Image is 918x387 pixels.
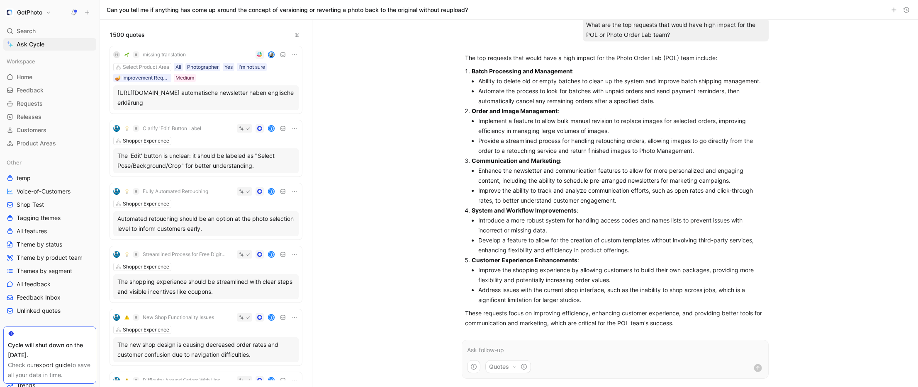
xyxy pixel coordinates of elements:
[124,378,129,383] img: ⚠️
[3,55,96,68] div: Workspace
[472,256,577,264] strong: Customer Experience Enhancements
[5,8,14,17] img: GotPhoto
[143,51,186,58] span: missing translation
[583,18,769,41] div: What are the top requests that would have high impact for the POL or Photo Order Lab team?
[3,225,96,237] a: All features
[17,267,72,275] span: Themes by segment
[122,50,189,60] button: 🌱missing translation
[472,106,765,116] p: :
[3,156,96,169] div: Other
[122,375,229,385] button: ⚠️Difficulty Around Orders With Upselling and Backgrounds
[478,76,765,86] li: Ability to delete old or empty batches to clean up the system and improve batch shipping management.
[17,39,44,49] span: Ask Cycle
[3,278,96,290] a: All feedback
[17,26,36,36] span: Search
[472,255,765,265] p: :
[143,251,226,258] span: Streamlined Process for Free Digital Downloads and Package Purchases
[485,360,531,373] button: Quotes
[3,25,96,37] div: Search
[472,156,765,166] p: :
[3,212,96,224] a: Tagging themes
[17,214,61,222] span: Tagging themes
[113,314,120,321] img: logo
[123,326,169,334] div: Shopper Experience
[122,249,229,259] button: 💡Streamlined Process for Free Digital Downloads and Package Purchases
[17,113,41,121] span: Releases
[113,377,120,384] img: logo
[17,126,46,134] span: Customers
[478,86,765,106] li: Automate the process to look for batches with unpaid orders and send payment reminders, then auto...
[17,307,61,315] span: Unlinked quotes
[3,252,96,264] a: Theme by product team
[124,252,129,257] img: 💡
[17,280,51,288] span: All feedback
[143,188,208,195] span: Fully Automated Retouching
[175,63,181,71] div: All
[472,68,572,75] strong: Batch Processing and Management
[3,265,96,277] a: Themes by segment
[123,200,169,208] div: Shopper Experience
[7,57,35,65] span: Workspace
[17,174,31,182] span: temp
[239,63,265,71] div: I'm not sure
[36,361,71,368] a: export guide
[113,51,120,58] div: h
[269,189,274,194] div: t
[478,166,765,186] li: Enhance the newsletter and communication features to allow for more personalized and engaging con...
[113,251,120,258] img: logo
[3,156,96,317] div: OthertempVoice-of-CustomersShop TestTagging themesAll featuresTheme by statusTheme by product tea...
[3,137,96,150] a: Product Areas
[269,378,274,383] div: t
[124,189,129,194] img: 💡
[17,293,61,302] span: Feedback Inbox
[269,52,274,58] img: avatar
[17,254,83,262] span: Theme by product team
[3,38,96,51] a: Ask Cycle
[143,125,201,132] span: Clarify 'Edit' Button Label
[478,265,765,285] li: Improve the shopping experience by allowing customers to build their own packages, providing more...
[17,9,42,16] h1: GotPhoto
[8,360,92,380] div: Check our to save all your data in time.
[17,73,32,81] span: Home
[117,340,295,360] div: The new shop design is causing decreased order rates and customer confusion due to navigation dif...
[478,136,765,156] li: Provide a streamlined process for handling retouching orders, allowing images to go directly from...
[472,157,560,164] strong: Communication and Marketing
[465,53,765,63] p: The top requests that would have a high impact for the Photo Order Lab (POL) team include:
[110,30,145,40] span: 1500 quotes
[472,107,558,114] strong: Order and Image Management
[117,277,295,297] div: The shopping experience should be streamlined with clear steps and visible incentives like coupons.
[123,63,169,71] div: Select Product Area
[3,71,96,83] a: Home
[124,126,129,131] img: 💡
[143,377,226,384] span: Difficulty Around Orders With Upselling and Backgrounds
[478,186,765,206] li: Improve the ability to track and analyze communication efforts, such as open rates and click-thro...
[478,215,765,235] li: Introduce a more robust system for handling access codes and names lists to prevent issues with i...
[3,111,96,123] a: Releases
[3,7,53,18] button: GotPhotoGotPhoto
[3,238,96,251] a: Theme by status
[17,99,43,108] span: Requests
[117,214,295,234] div: Automated retouching should be an option at the photo selection level to inform customers early.
[122,186,211,196] button: 💡Fully Automated Retouching
[113,188,120,195] img: logo
[269,252,274,257] div: t
[3,291,96,304] a: Feedback Inbox
[175,74,194,82] div: Medium
[17,227,47,235] span: All features
[3,84,96,97] a: Feedback
[472,206,765,215] p: :
[17,139,56,148] span: Product Areas
[115,74,170,82] div: 🪔 Improvement Request
[472,207,577,214] strong: System and Workflow Improvements
[472,66,765,76] p: :
[17,240,62,249] span: Theme by status
[3,198,96,211] a: Shop Test
[3,324,96,336] div: Dashboards
[123,263,169,271] div: Shopper Experience
[7,158,22,167] span: Other
[124,52,129,57] img: 🌱
[122,312,217,322] button: ⚠️New Shop Functionality Issues
[8,340,92,360] div: Cycle will shut down on the [DATE].
[117,151,295,171] div: The 'Edit' button is unclear: it should be labeled as "Select Pose/Background/Crop" for better un...
[17,187,71,196] span: Voice-of-Customers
